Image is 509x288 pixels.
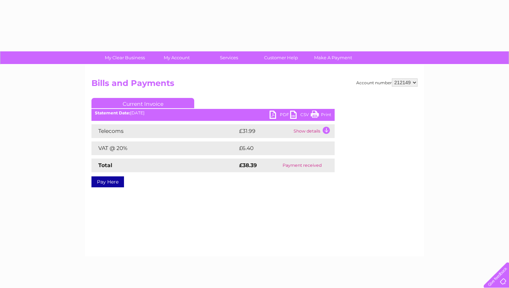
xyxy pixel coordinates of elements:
[290,111,311,121] a: CSV
[91,176,124,187] a: Pay Here
[201,51,257,64] a: Services
[239,162,257,168] strong: £38.39
[253,51,309,64] a: Customer Help
[97,51,153,64] a: My Clear Business
[270,159,335,172] td: Payment received
[91,111,335,115] div: [DATE]
[149,51,205,64] a: My Account
[91,124,237,138] td: Telecoms
[270,111,290,121] a: PDF
[95,110,130,115] b: Statement Date:
[98,162,112,168] strong: Total
[311,111,331,121] a: Print
[292,124,335,138] td: Show details
[91,78,418,91] h2: Bills and Payments
[305,51,361,64] a: Make A Payment
[356,78,418,87] div: Account number
[91,98,194,108] a: Current Invoice
[237,124,292,138] td: £31.99
[91,141,237,155] td: VAT @ 20%
[237,141,319,155] td: £6.40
